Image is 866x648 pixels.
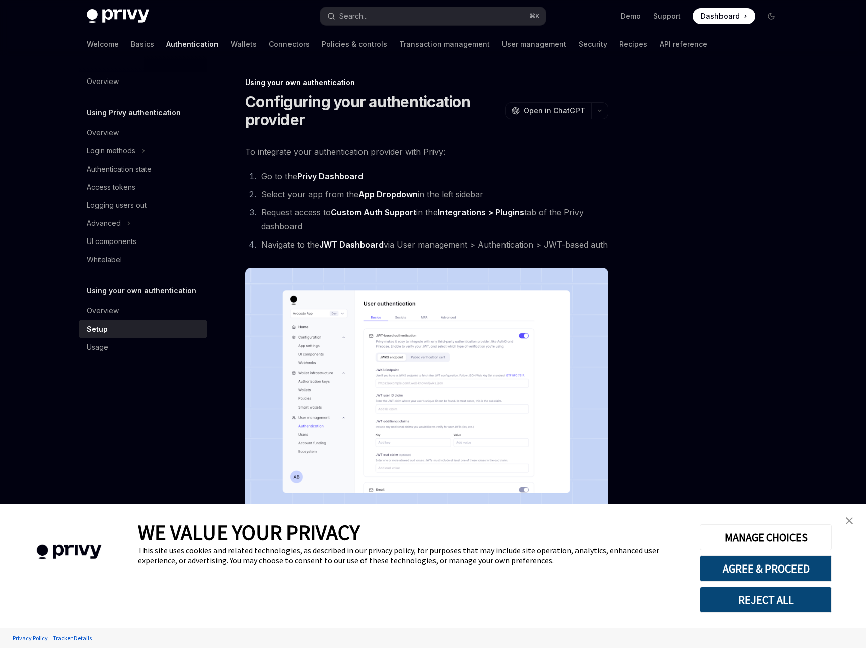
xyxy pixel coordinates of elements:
div: Login methods [87,145,135,157]
li: Navigate to the via User management > Authentication > JWT-based auth [258,237,608,252]
img: close banner [846,517,853,524]
a: Demo [621,11,641,21]
a: Logging users out [79,196,207,214]
button: AGREE & PROCEED [700,555,832,582]
a: Authentication [166,32,219,56]
div: Using your own authentication [245,77,608,88]
div: Usage [87,341,108,353]
a: Privacy Policy [10,629,50,647]
a: Recipes [619,32,647,56]
div: Setup [87,323,108,335]
button: REJECT ALL [700,587,832,613]
a: Policies & controls [322,32,387,56]
strong: App Dropdown [358,189,418,199]
a: Dashboard [693,8,755,24]
a: Overview [79,72,207,91]
a: close banner [839,511,859,531]
a: Wallets [231,32,257,56]
img: dark logo [87,9,149,23]
div: This site uses cookies and related technologies, as described in our privacy policy, for purposes... [138,545,685,565]
div: Overview [87,127,119,139]
div: Access tokens [87,181,135,193]
div: Logging users out [87,199,147,211]
h5: Using Privy authentication [87,107,181,119]
a: Security [579,32,607,56]
span: To integrate your authentication provider with Privy: [245,145,608,159]
a: Basics [131,32,154,56]
span: Dashboard [701,11,740,21]
strong: Privy Dashboard [297,171,363,181]
img: company logo [15,530,123,574]
a: Usage [79,338,207,356]
li: Select your app from the in the left sidebar [258,187,608,201]
a: Overview [79,124,207,142]
button: Open in ChatGPT [505,102,591,119]
div: Whitelabel [87,254,122,266]
span: WE VALUE YOUR PRIVACY [138,519,360,545]
button: Search...⌘K [320,7,546,25]
a: Privy Dashboard [297,171,363,182]
li: Go to the [258,169,608,183]
a: Support [653,11,681,21]
a: Integrations > Plugins [438,207,524,218]
span: ⌘ K [529,12,540,20]
a: Access tokens [79,178,207,196]
button: MANAGE CHOICES [700,524,832,550]
a: Connectors [269,32,310,56]
div: Overview [87,305,119,317]
a: Overview [79,302,207,320]
a: Tracker Details [50,629,94,647]
h1: Configuring your authentication provider [245,93,501,129]
img: JWT-based auth [245,268,608,527]
a: Setup [79,320,207,338]
a: Welcome [87,32,119,56]
a: JWT Dashboard [319,239,384,250]
div: Authentication state [87,163,152,175]
button: Toggle dark mode [763,8,779,24]
a: Whitelabel [79,251,207,269]
a: User management [502,32,566,56]
li: Request access to in the tab of the Privy dashboard [258,205,608,233]
strong: Custom Auth Support [331,207,416,217]
a: Transaction management [399,32,490,56]
div: Advanced [87,217,121,229]
a: UI components [79,232,207,251]
h5: Using your own authentication [87,285,196,297]
div: Overview [87,75,119,88]
a: API reference [660,32,707,56]
span: Open in ChatGPT [524,106,585,116]
div: Search... [339,10,368,22]
a: Authentication state [79,160,207,178]
div: UI components [87,235,136,248]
